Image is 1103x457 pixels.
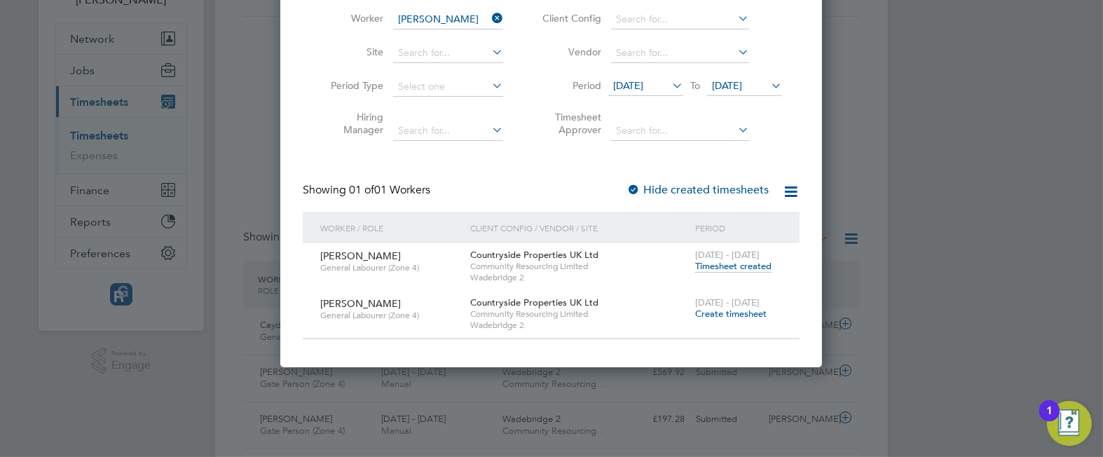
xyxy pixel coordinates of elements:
span: 01 of [349,183,374,197]
input: Search for... [393,10,503,29]
button: Open Resource Center, 1 new notification [1047,401,1092,446]
span: Timesheet created [695,260,772,273]
label: Worker [320,12,383,25]
input: Search for... [393,121,503,141]
label: Site [320,46,383,58]
span: Countryside Properties UK Ltd [470,296,598,308]
span: 01 Workers [349,183,430,197]
div: Period [692,212,786,244]
span: Wadebridge 2 [470,320,688,331]
span: [DATE] [613,79,643,92]
span: Community Resourcing Limited [470,308,688,320]
div: Showing [303,183,433,198]
input: Search for... [611,121,749,141]
input: Search for... [611,10,749,29]
label: Client Config [538,12,601,25]
span: Countryside Properties UK Ltd [470,249,598,261]
input: Select one [393,77,503,97]
span: Create timesheet [695,308,767,320]
span: General Labourer (Zone 4) [320,310,460,321]
div: Worker / Role [317,212,467,244]
label: Hide created timesheets [626,183,769,197]
label: Timesheet Approver [538,111,601,136]
div: 1 [1046,411,1053,429]
span: Wadebridge 2 [470,272,688,283]
span: [DATE] - [DATE] [695,249,760,261]
div: Client Config / Vendor / Site [467,212,692,244]
label: Vendor [538,46,601,58]
span: [PERSON_NAME] [320,297,401,310]
span: [PERSON_NAME] [320,250,401,262]
span: To [686,76,704,95]
label: Period Type [320,79,383,92]
label: Hiring Manager [320,111,383,136]
span: General Labourer (Zone 4) [320,262,460,273]
span: [DATE] - [DATE] [695,296,760,308]
span: Community Resourcing Limited [470,261,688,272]
input: Search for... [393,43,503,63]
span: [DATE] [712,79,742,92]
input: Search for... [611,43,749,63]
label: Period [538,79,601,92]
